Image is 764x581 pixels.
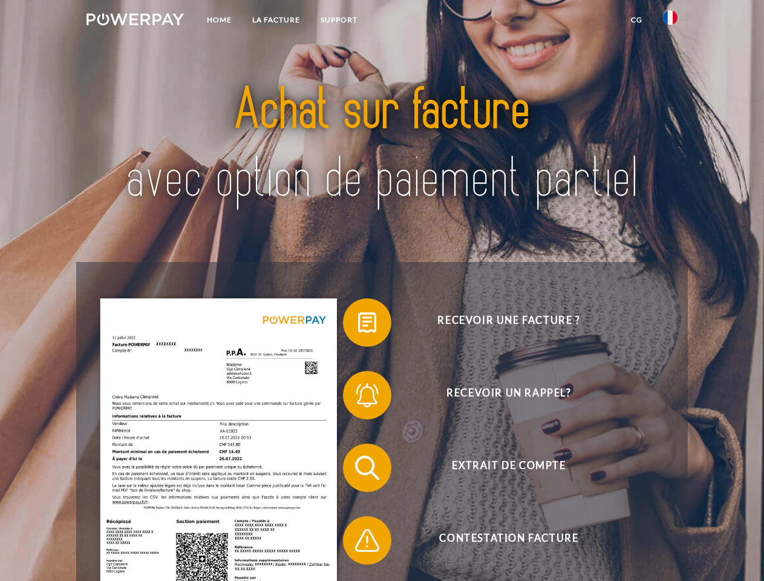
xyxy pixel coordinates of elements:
[361,298,657,347] span: Recevoir une facture ?
[352,525,382,556] img: qb_warning.svg
[621,9,653,31] a: CG
[343,371,658,419] button: Recevoir un rappel?
[361,371,657,419] span: Recevoir un rappel?
[352,453,382,483] img: qb_search.svg
[361,516,657,565] span: Contestation Facture
[352,380,382,410] img: qb_bell.svg
[87,13,184,25] img: logo-powerpay-white.svg
[343,444,658,492] button: Extrait de compte
[310,9,368,31] a: Support
[361,444,657,492] span: Extrait de compte
[242,9,310,31] a: LA FACTURE
[663,10,677,25] img: fr
[352,307,382,338] img: qb_bill.svg
[116,58,648,232] img: title-powerpay_fr.svg
[343,298,658,347] button: Recevoir une facture ?
[343,516,658,565] button: Contestation Facture
[197,9,242,31] a: Home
